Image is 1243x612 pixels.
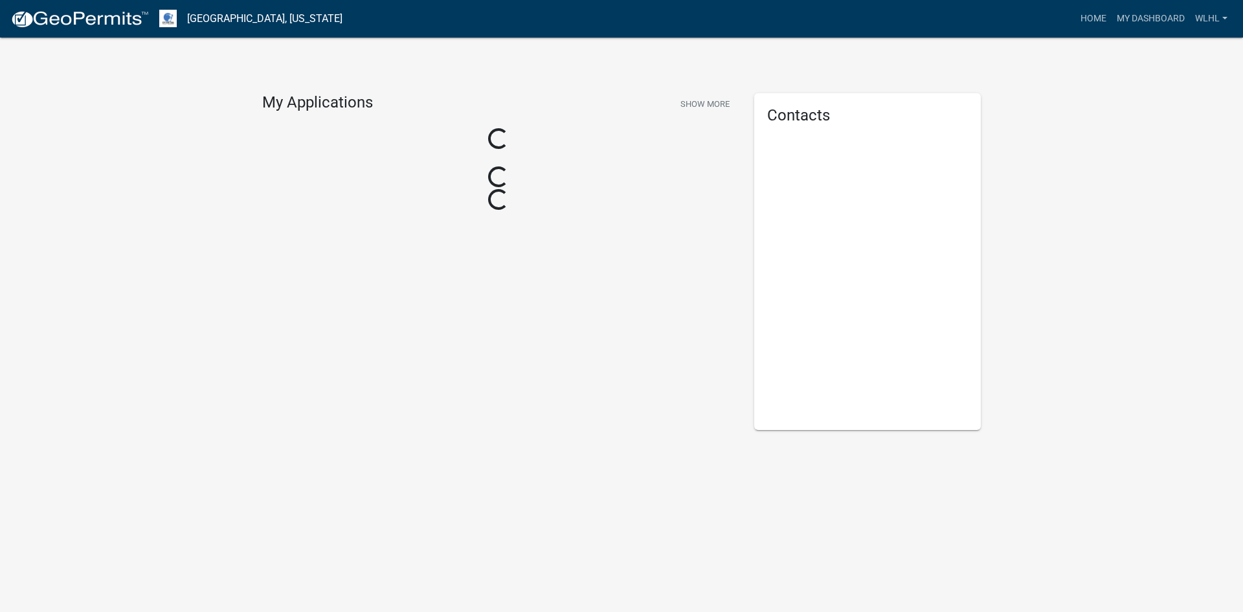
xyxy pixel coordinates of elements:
[187,8,342,30] a: [GEOGRAPHIC_DATA], [US_STATE]
[1075,6,1112,31] a: Home
[767,106,968,125] h5: Contacts
[262,93,373,113] h4: My Applications
[1190,6,1233,31] a: wlhl
[1112,6,1190,31] a: My Dashboard
[675,93,735,115] button: Show More
[159,10,177,27] img: Otter Tail County, Minnesota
